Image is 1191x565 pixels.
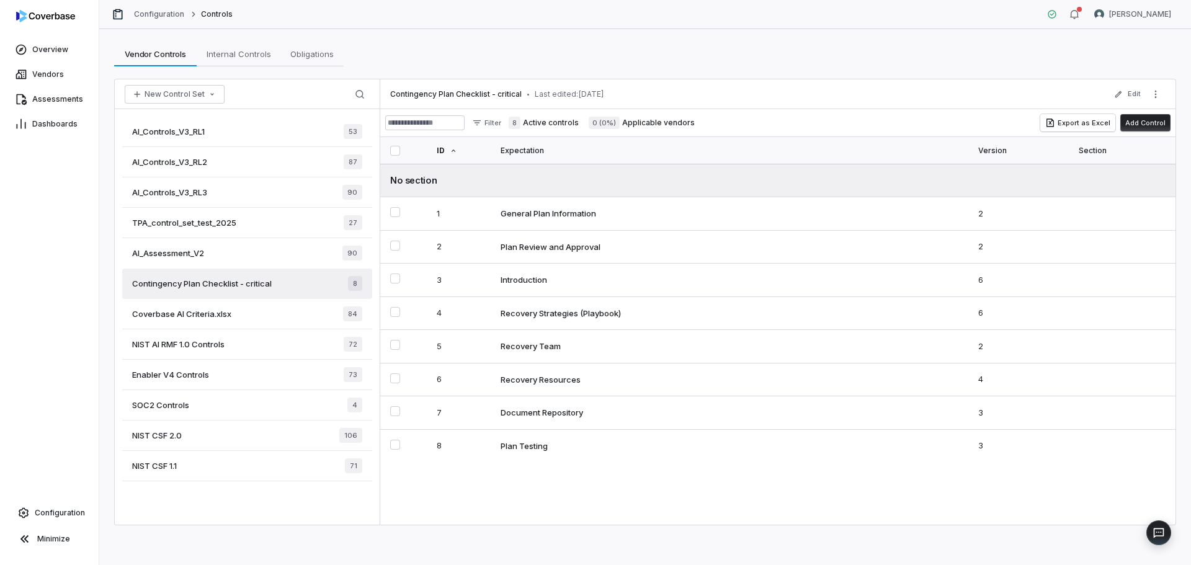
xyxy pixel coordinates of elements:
[390,207,400,217] button: Select 1 control
[122,451,372,481] a: NIST CSF 1.171
[501,308,621,319] div: Recovery Strategies (Playbook)
[5,527,94,551] button: Minimize
[509,117,579,129] label: Active controls
[1109,9,1171,19] span: [PERSON_NAME]
[348,276,362,291] span: 8
[429,296,493,330] td: 4
[37,534,70,544] span: Minimize
[2,38,96,61] a: Overview
[467,115,506,130] button: Filter
[429,363,493,396] td: 6
[132,247,204,259] span: AI_Assessment_V2
[2,88,96,110] a: Assessments
[501,274,547,285] div: Introduction
[132,187,207,198] span: AI_Controls_V3_RL3
[122,177,372,208] a: AI_Controls_V3_RL390
[501,407,583,418] div: Document Repository
[971,363,1072,396] td: 4
[437,137,486,164] div: ID
[134,9,185,19] a: Configuration
[1120,114,1171,131] button: Add Control
[501,440,548,452] div: Plan Testing
[339,428,362,443] span: 106
[501,137,963,164] div: Expectation
[344,337,362,352] span: 72
[978,137,1064,164] div: Version
[120,46,191,62] span: Vendor Controls
[390,440,400,450] button: Select 8 control
[1110,83,1144,105] button: Edit
[35,508,85,518] span: Configuration
[122,360,372,390] a: Enabler V4 Controls73
[202,46,276,62] span: Internal Controls
[344,215,362,230] span: 27
[501,374,581,385] div: Recovery Resources
[390,274,400,283] button: Select 3 control
[122,390,372,420] a: SOC2 Controls4
[5,502,94,524] a: Configuration
[971,429,1072,462] td: 3
[132,126,205,137] span: AI_Controls_V3_RL1
[16,10,75,22] img: logo-D7KZi-bG.svg
[125,85,225,104] button: New Control Set
[429,197,493,231] td: 1
[285,46,339,62] span: Obligations
[32,45,68,55] span: Overview
[390,89,522,99] span: Contingency Plan Checklist - critical
[122,420,372,451] a: NIST CSF 2.0106
[132,278,272,289] span: Contingency Plan Checklist - critical
[971,264,1072,297] td: 6
[1087,5,1179,24] button: Nic Weilbacher avatar[PERSON_NAME]
[390,340,400,350] button: Select 5 control
[535,89,604,99] span: Last edited: [DATE]
[484,118,501,128] span: Filter
[971,230,1072,264] td: 2
[501,340,561,352] div: Recovery Team
[132,460,177,471] span: NIST CSF 1.1
[132,156,207,167] span: AI_Controls_V3_RL2
[132,217,236,228] span: TPA_control_set_test_2025
[2,63,96,86] a: Vendors
[347,398,362,412] span: 4
[971,330,1072,363] td: 2
[390,174,1166,187] div: No section
[429,429,493,462] td: 8
[2,113,96,135] a: Dashboards
[132,369,209,380] span: Enabler V4 Controls
[429,330,493,363] td: 5
[122,238,372,269] a: AI_Assessment_V290
[390,373,400,383] button: Select 6 control
[589,117,695,129] label: Applicable vendors
[122,269,372,299] a: Contingency Plan Checklist - critical8
[132,430,182,441] span: NIST CSF 2.0
[429,396,493,430] td: 7
[343,306,362,321] span: 84
[527,90,530,99] span: •
[1040,114,1115,131] button: Export as Excel
[971,396,1072,430] td: 3
[429,230,493,264] td: 2
[344,124,362,139] span: 53
[390,406,400,416] button: Select 7 control
[32,94,83,104] span: Assessments
[342,185,362,200] span: 90
[589,117,620,129] span: 0 (0%)
[344,154,362,169] span: 87
[509,117,520,129] span: 8
[1094,9,1104,19] img: Nic Weilbacher avatar
[32,119,78,129] span: Dashboards
[32,69,64,79] span: Vendors
[429,264,493,297] td: 3
[345,458,362,473] span: 71
[132,308,231,319] span: Coverbase AI Criteria.xlsx
[122,117,372,147] a: AI_Controls_V3_RL153
[122,299,372,329] a: Coverbase AI Criteria.xlsx84
[971,197,1072,231] td: 2
[132,399,189,411] span: SOC2 Controls
[971,296,1072,330] td: 6
[342,246,362,260] span: 90
[201,9,233,19] span: Controls
[122,329,372,360] a: NIST AI RMF 1.0 Controls72
[1079,137,1166,164] div: Section
[1146,85,1166,104] button: More actions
